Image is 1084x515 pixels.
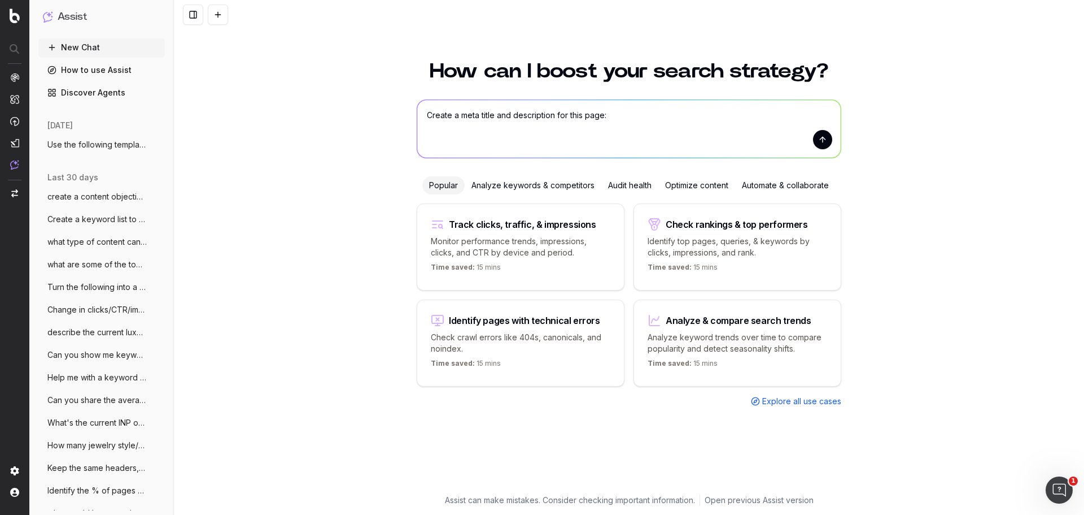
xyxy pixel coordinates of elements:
[38,436,165,455] button: How many jewelry style/occasion queries
[38,459,165,477] button: Keep the same headers, but make the foll
[648,332,827,354] p: Analyze keyword trends over time to compare popularity and detect seasonality shifts.
[47,259,147,270] span: what are some of the top growing luxury
[38,188,165,206] button: create a content objective for an articl
[666,316,811,325] div: Analyze & compare search trends
[705,495,814,506] a: Open previous Assist version
[38,346,165,364] button: Can you show me keywords that have [PERSON_NAME]
[38,256,165,274] button: what are some of the top growing luxury
[38,38,165,57] button: New Chat
[47,485,147,496] span: Identify the % of pages on site with les
[43,9,160,25] button: Assist
[762,396,841,407] span: Explore all use cases
[38,61,165,79] a: How to use Assist
[10,116,19,126] img: Activation
[422,176,465,194] div: Popular
[47,172,98,183] span: last 30 days
[648,359,718,373] p: 15 mins
[38,233,165,251] button: what type of content can I create surrou
[47,214,147,225] span: Create a keyword list to optimize a [DATE]
[10,8,20,23] img: Botify logo
[38,136,165,154] button: Use the following template: SEO Summary
[431,263,501,276] p: 15 mins
[38,323,165,341] button: describe the current luxury jewelry mark
[449,220,596,229] div: Track clicks, traffic, & impressions
[417,61,841,81] h1: How can I boost your search strategy?
[43,11,53,22] img: Assist
[431,359,501,373] p: 15 mins
[648,236,827,258] p: Identify top pages, queries, & keywords by clicks, impressions, and rank.
[658,176,735,194] div: Optimize content
[10,466,19,475] img: Setting
[47,440,147,451] span: How many jewelry style/occasion queries
[47,349,147,361] span: Can you show me keywords that have [PERSON_NAME]
[58,9,87,25] h1: Assist
[11,189,18,197] img: Switch project
[38,210,165,228] button: Create a keyword list to optimize a [DATE]
[417,100,841,158] textarea: Create a meta title and description for this page:
[47,191,147,202] span: create a content objective for an articl
[38,391,165,409] button: Can you share the average click and CTR
[465,176,601,194] div: Analyze keywords & competitors
[47,372,147,383] span: Help me with a keyword strategy to rank
[47,462,147,474] span: Keep the same headers, but make the foll
[10,139,19,148] img: Studio
[38,414,165,432] button: What's the current INP of the site?
[666,220,808,229] div: Check rankings & top performers
[38,84,165,102] a: Discover Agents
[648,359,692,367] span: Time saved:
[431,359,475,367] span: Time saved:
[431,236,610,258] p: Monitor performance trends, impressions, clicks, and CTR by device and period.
[431,263,475,271] span: Time saved:
[10,94,19,104] img: Intelligence
[38,301,165,319] button: Change in clicks/CTR/impressions over la
[648,263,692,271] span: Time saved:
[601,176,658,194] div: Audit health
[47,282,147,293] span: Turn the following into a story on the g
[38,482,165,500] button: Identify the % of pages on site with les
[10,73,19,82] img: Analytics
[1069,477,1078,486] span: 1
[449,316,600,325] div: Identify pages with technical errors
[1046,477,1073,504] iframe: Intercom live chat
[10,160,19,170] img: Assist
[47,236,147,248] span: what type of content can I create surrou
[47,417,147,429] span: What's the current INP of the site?
[445,495,695,506] p: Assist can make mistakes. Consider checking important information.
[47,120,73,131] span: [DATE]
[47,304,147,315] span: Change in clicks/CTR/impressions over la
[735,176,836,194] div: Automate & collaborate
[431,332,610,354] p: Check crawl errors like 404s, canonicals, and noindex.
[47,395,147,406] span: Can you share the average click and CTR
[38,278,165,296] button: Turn the following into a story on the g
[38,369,165,387] button: Help me with a keyword strategy to rank
[648,263,718,276] p: 15 mins
[47,327,147,338] span: describe the current luxury jewelry mark
[10,488,19,497] img: My account
[47,139,147,150] span: Use the following template: SEO Summary
[751,396,841,407] a: Explore all use cases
